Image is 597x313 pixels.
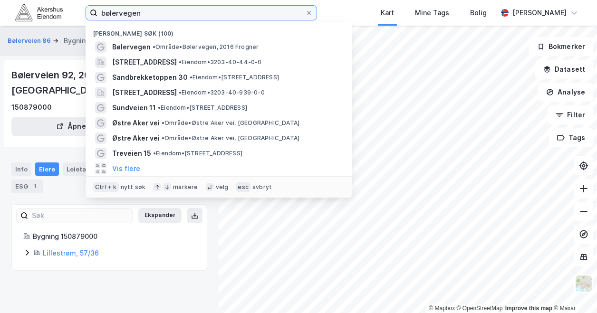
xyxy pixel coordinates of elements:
span: Eiendom • [STREET_ADDRESS] [153,150,242,157]
span: Østre Aker vei [112,117,160,129]
div: Eiere [35,162,59,176]
a: OpenStreetMap [457,305,503,312]
div: 1 [30,181,39,191]
span: Sundveien 11 [112,102,156,114]
div: avbryt [252,183,272,191]
span: [STREET_ADDRESS] [112,87,177,98]
span: Østre Aker vei [112,133,160,144]
button: Ekspander [138,208,182,223]
input: Søk på adresse, matrikkel, gårdeiere, leietakere eller personer [97,6,305,20]
span: Område • Østre Aker vei, [GEOGRAPHIC_DATA] [162,119,299,127]
span: • [179,89,182,96]
div: Bølerveien 92, 2020, [GEOGRAPHIC_DATA] [11,67,192,98]
button: Bokmerker [529,37,593,56]
div: Bygning [64,35,90,47]
div: Info [11,162,31,176]
span: Treveien 15 [112,148,151,159]
a: Lillestrøm, 57/36 [43,249,99,257]
button: Filter [548,105,593,124]
span: • [153,43,155,50]
span: Område • Bølervegen, 2016 Frogner [153,43,259,51]
div: ESG [11,180,43,193]
button: Bølerveien 86 [8,36,53,46]
div: esc [236,182,250,192]
div: velg [216,183,229,191]
div: [PERSON_NAME] søk (100) [86,22,352,39]
span: Eiendom • 3203-40-44-0-0 [179,58,262,66]
div: [PERSON_NAME] [512,7,567,19]
span: • [162,119,164,126]
button: Vis flere [112,163,140,174]
div: 150879000 [11,102,52,113]
div: Bygning 150879000 [33,231,195,242]
span: • [153,150,156,157]
button: Datasett [535,60,593,79]
span: • [162,134,164,142]
img: akershus-eiendom-logo.9091f326c980b4bce74ccdd9f866810c.svg [15,4,63,21]
span: Eiendom • 3203-40-939-0-0 [179,89,265,96]
span: Eiendom • [STREET_ADDRESS] [158,104,247,112]
a: Mapbox [429,305,455,312]
div: Mine Tags [415,7,449,19]
div: markere [173,183,198,191]
div: Ctrl + k [93,182,119,192]
div: Kart [381,7,394,19]
button: Analyse [538,83,593,102]
span: • [158,104,161,111]
span: Sandbrekketoppen 30 [112,72,188,83]
button: Åpne i ny fane [11,117,162,136]
span: Bølervegen [112,41,151,53]
div: Bolig [470,7,487,19]
span: • [179,58,182,66]
span: [STREET_ADDRESS] [112,57,177,68]
div: Kontrollprogram for chat [549,267,597,313]
span: Eiendom • [STREET_ADDRESS] [190,74,279,81]
div: Leietakere [63,162,116,176]
div: nytt søk [121,183,146,191]
iframe: Chat Widget [549,267,597,313]
a: Improve this map [505,305,552,312]
span: Område • Østre Aker vei, [GEOGRAPHIC_DATA] [162,134,299,142]
span: • [190,74,193,81]
button: Tags [549,128,593,147]
input: Søk [28,209,132,223]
